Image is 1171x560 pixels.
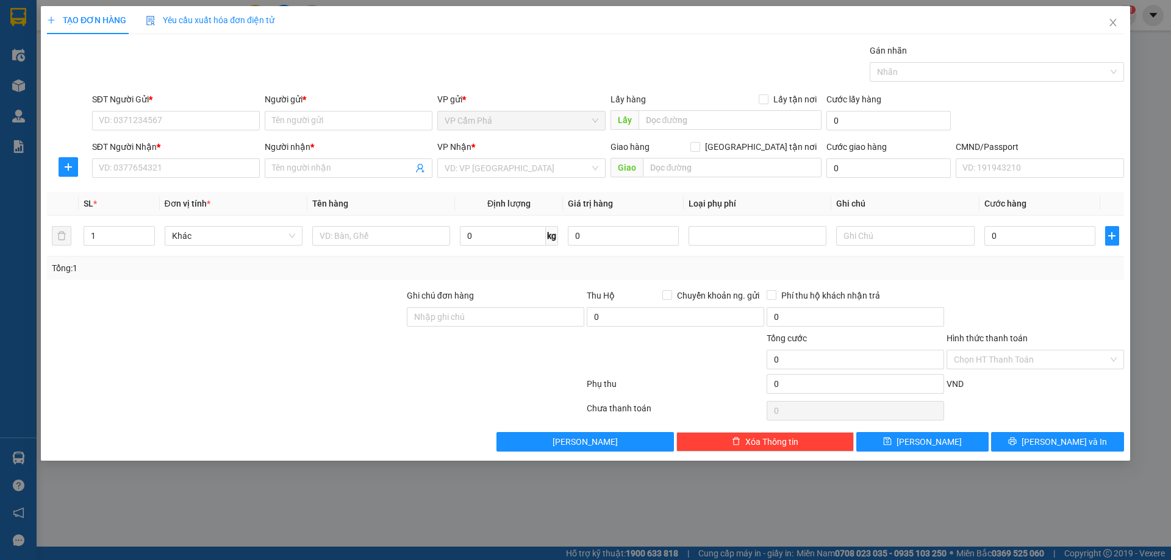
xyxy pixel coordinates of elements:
span: Giao [611,158,643,177]
span: Đơn vị tính [165,199,210,208]
div: Chưa thanh toán [585,402,765,423]
input: Dọc đường [643,158,822,177]
span: Cước hàng [984,199,1026,208]
span: Thu Hộ [587,291,615,300]
span: VND [947,379,964,389]
label: Cước lấy hàng [826,94,881,104]
span: [GEOGRAPHIC_DATA] tận nơi [700,140,822,154]
span: plus [1106,231,1118,241]
div: VP gửi [438,93,606,106]
label: Gán nhãn [870,46,907,55]
input: 0 [568,226,679,246]
label: Ghi chú đơn hàng [407,291,474,300]
div: SĐT Người Gửi [92,93,260,106]
button: Close [1096,6,1130,40]
input: Ghi chú đơn hàng [407,307,584,327]
span: close [1108,18,1118,27]
button: deleteXóa Thông tin [677,432,854,452]
span: VP Nhận [438,142,472,152]
span: Lấy [611,110,639,130]
span: Lấy tận nơi [768,93,822,106]
div: Phụ thu [585,377,765,399]
span: save [884,437,892,447]
span: Tổng cước [767,333,807,343]
span: Định lượng [487,199,531,208]
th: Loại phụ phí [684,192,831,216]
th: Ghi chú [832,192,979,216]
label: Hình thức thanh toán [947,333,1028,343]
button: printer[PERSON_NAME] và In [992,432,1124,452]
span: SL [84,199,94,208]
div: Người nhận [265,140,432,154]
span: delete [732,437,740,447]
span: printer [1008,437,1017,447]
button: plus [59,157,78,177]
input: Dọc đường [639,110,822,130]
input: Cước giao hàng [826,158,951,178]
span: Yêu cầu xuất hóa đơn điện tử [146,15,274,25]
div: SĐT Người Nhận [92,140,260,154]
span: Xóa Thông tin [745,435,798,448]
span: kg [546,226,558,246]
span: plus [47,16,56,24]
input: Ghi Chú [837,226,975,246]
span: TẠO ĐƠN HÀNG [47,15,126,25]
div: Tổng: 1 [52,261,452,275]
input: VD: Bàn, Ghế [312,226,450,246]
span: Tên hàng [312,199,348,208]
span: Phí thu hộ khách nhận trả [776,289,885,302]
button: delete [52,226,71,246]
label: Cước giao hàng [826,142,887,152]
span: VP Cẩm Phả [445,112,598,130]
span: [PERSON_NAME] và In [1022,435,1107,448]
span: [PERSON_NAME] [897,435,962,448]
input: Cước lấy hàng [826,111,951,130]
span: Chuyển khoản ng. gửi [672,289,764,302]
span: plus [59,162,77,172]
span: Giao hàng [611,142,650,152]
img: icon [146,16,156,26]
div: Người gửi [265,93,432,106]
span: Lấy hàng [611,94,646,104]
span: Khác [172,227,295,245]
span: [PERSON_NAME] [553,435,618,448]
button: [PERSON_NAME] [497,432,675,452]
span: Giá trị hàng [568,199,613,208]
span: user-add [416,163,426,173]
div: CMND/Passport [956,140,1123,154]
button: save[PERSON_NAME] [856,432,989,452]
button: plus [1105,226,1119,246]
